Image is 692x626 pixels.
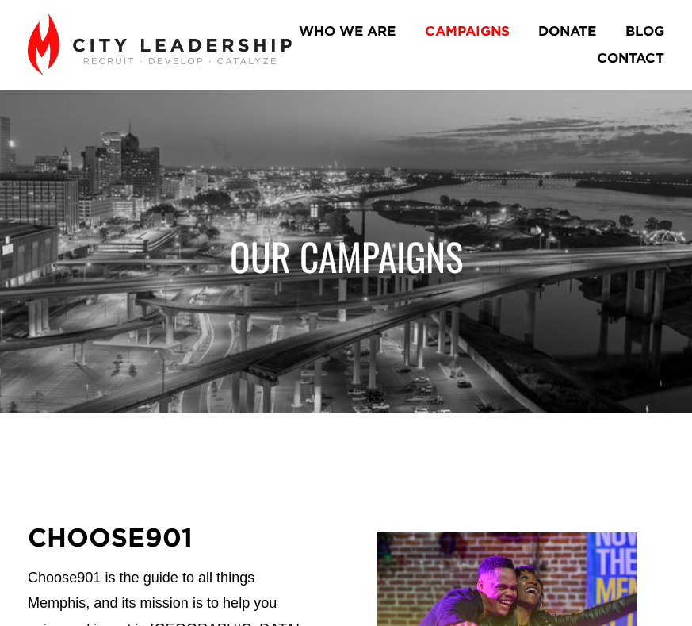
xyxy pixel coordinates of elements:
img: City Leadership - Recruit. Develop. Catalyze. [28,13,292,75]
a: CONTACT [597,44,664,71]
a: CAMPAIGNS [425,17,510,44]
a: BLOG [625,17,664,44]
h1: OUR CAMPAIGNS [216,233,476,279]
h2: CHOOSE901 [28,520,315,555]
a: DONATE [538,17,596,44]
a: WHO WE ARE [299,17,396,44]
